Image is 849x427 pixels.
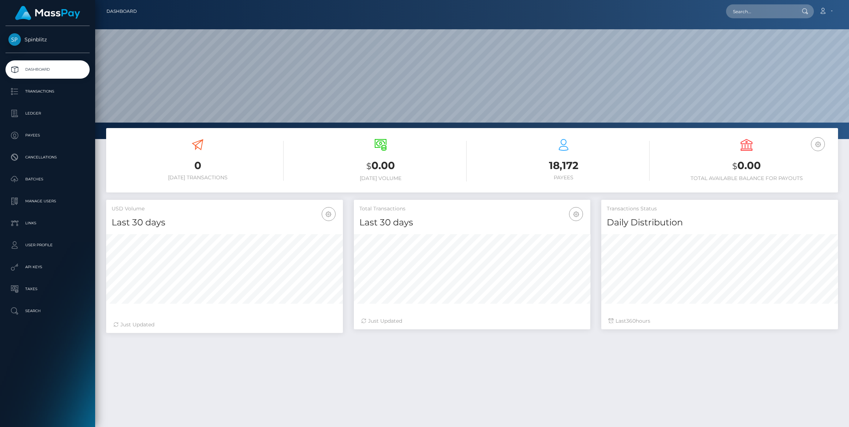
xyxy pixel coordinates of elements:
h6: Total Available Balance for Payouts [661,175,833,181]
p: Batches [8,174,87,185]
h4: Last 30 days [359,216,585,229]
div: Just Updated [361,317,583,325]
h6: [DATE] Transactions [112,175,284,181]
span: 360 [626,318,636,324]
p: User Profile [8,240,87,251]
img: MassPay Logo [15,6,80,20]
img: Spinblitz [8,33,21,46]
span: Spinblitz [5,36,90,43]
h4: Daily Distribution [607,216,833,229]
p: Manage Users [8,196,87,207]
div: Just Updated [113,321,336,329]
p: Payees [8,130,87,141]
p: Dashboard [8,64,87,75]
a: Transactions [5,82,90,101]
a: Batches [5,170,90,188]
div: Last hours [609,317,831,325]
a: Taxes [5,280,90,298]
small: $ [732,161,737,171]
h6: Payees [478,175,650,181]
h3: 18,172 [478,158,650,173]
p: Taxes [8,284,87,295]
p: API Keys [8,262,87,273]
a: Payees [5,126,90,145]
a: User Profile [5,236,90,254]
h5: Total Transactions [359,205,585,213]
input: Search... [726,4,795,18]
h4: Last 30 days [112,216,337,229]
a: Manage Users [5,192,90,210]
h6: [DATE] Volume [295,175,467,181]
a: Search [5,302,90,320]
h3: 0 [112,158,284,173]
h5: Transactions Status [607,205,833,213]
p: Ledger [8,108,87,119]
a: Links [5,214,90,232]
h3: 0.00 [661,158,833,173]
h5: USD Volume [112,205,337,213]
a: Dashboard [5,60,90,79]
a: Ledger [5,104,90,123]
p: Links [8,218,87,229]
a: API Keys [5,258,90,276]
a: Dashboard [106,4,137,19]
p: Search [8,306,87,316]
p: Cancellations [8,152,87,163]
small: $ [366,161,371,171]
p: Transactions [8,86,87,97]
a: Cancellations [5,148,90,166]
h3: 0.00 [295,158,467,173]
